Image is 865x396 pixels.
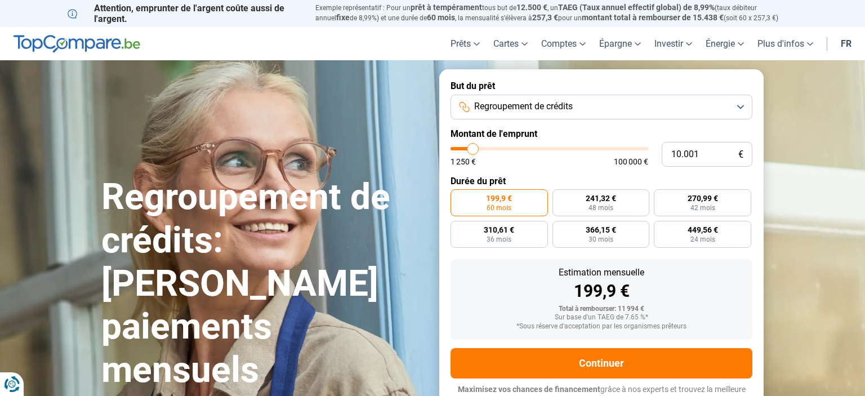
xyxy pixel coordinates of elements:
[648,27,699,60] a: Investir
[534,27,592,60] a: Comptes
[68,3,302,24] p: Attention, emprunter de l'argent coûte aussi de l'argent.
[690,204,715,211] span: 42 mois
[451,348,752,379] button: Continuer
[586,226,616,234] span: 366,15 €
[487,27,534,60] a: Cartes
[738,150,743,159] span: €
[558,3,715,12] span: TAEG (Taux annuel effectif global) de 8,99%
[451,81,752,91] label: But du prêt
[460,268,743,277] div: Estimation mensuelle
[460,314,743,322] div: Sur base d'un TAEG de 7.65 %*
[690,236,715,243] span: 24 mois
[451,158,476,166] span: 1 250 €
[460,283,743,300] div: 199,9 €
[588,204,613,211] span: 48 mois
[484,226,514,234] span: 310,61 €
[460,305,743,313] div: Total à rembourser: 11 994 €
[451,128,752,139] label: Montant de l'emprunt
[427,13,455,22] span: 60 mois
[751,27,820,60] a: Plus d'infos
[487,236,511,243] span: 36 mois
[582,13,724,22] span: montant total à rembourser de 15.438 €
[458,385,600,394] span: Maximisez vos chances de financement
[834,27,858,60] a: fr
[516,3,547,12] span: 12.500 €
[688,226,718,234] span: 449,56 €
[411,3,482,12] span: prêt à tempérament
[336,13,350,22] span: fixe
[532,13,558,22] span: 257,3 €
[688,194,718,202] span: 270,99 €
[460,323,743,331] div: *Sous réserve d'acceptation par les organismes prêteurs
[315,3,797,23] p: Exemple représentatif : Pour un tous but de , un (taux débiteur annuel de 8,99%) et une durée de ...
[588,236,613,243] span: 30 mois
[451,176,752,186] label: Durée du prêt
[14,35,140,53] img: TopCompare
[699,27,751,60] a: Énergie
[614,158,648,166] span: 100 000 €
[487,204,511,211] span: 60 mois
[451,95,752,119] button: Regroupement de crédits
[444,27,487,60] a: Prêts
[101,176,426,392] h1: Regroupement de crédits: [PERSON_NAME] paiements mensuels
[586,194,616,202] span: 241,32 €
[486,194,512,202] span: 199,9 €
[474,100,573,113] span: Regroupement de crédits
[592,27,648,60] a: Épargne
